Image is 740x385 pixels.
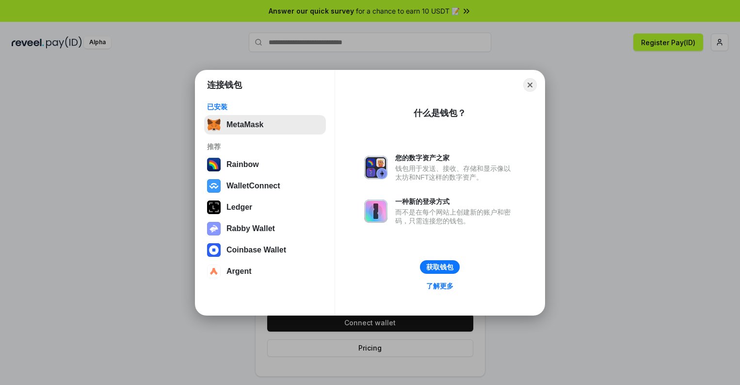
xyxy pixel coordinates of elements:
button: Coinbase Wallet [204,240,326,260]
div: Rabby Wallet [226,224,275,233]
button: WalletConnect [204,176,326,196]
button: Argent [204,262,326,281]
img: svg+xml,%3Csvg%20xmlns%3D%22http%3A%2F%2Fwww.w3.org%2F2000%2Fsvg%22%20fill%3D%22none%22%20viewBox... [364,200,387,223]
button: Rainbow [204,155,326,174]
img: svg+xml,%3Csvg%20width%3D%2228%22%20height%3D%2228%22%20viewBox%3D%220%200%2028%2028%22%20fill%3D... [207,179,221,193]
img: svg+xml,%3Csvg%20width%3D%2228%22%20height%3D%2228%22%20viewBox%3D%220%200%2028%2028%22%20fill%3D... [207,243,221,257]
button: 获取钱包 [420,260,460,274]
img: svg+xml,%3Csvg%20xmlns%3D%22http%3A%2F%2Fwww.w3.org%2F2000%2Fsvg%22%20width%3D%2228%22%20height%3... [207,201,221,214]
img: svg+xml,%3Csvg%20xmlns%3D%22http%3A%2F%2Fwww.w3.org%2F2000%2Fsvg%22%20fill%3D%22none%22%20viewBox... [364,156,387,179]
img: svg+xml,%3Csvg%20width%3D%2228%22%20height%3D%2228%22%20viewBox%3D%220%200%2028%2028%22%20fill%3D... [207,265,221,278]
div: MetaMask [226,120,263,129]
div: 而不是在每个网站上创建新的账户和密码，只需连接您的钱包。 [395,208,515,225]
div: 获取钱包 [426,263,453,271]
button: Rabby Wallet [204,219,326,238]
button: Close [523,78,537,92]
h1: 连接钱包 [207,79,242,91]
div: 一种新的登录方式 [395,197,515,206]
div: 您的数字资产之家 [395,153,515,162]
div: 已安装 [207,102,323,111]
img: svg+xml,%3Csvg%20fill%3D%22none%22%20height%3D%2233%22%20viewBox%3D%220%200%2035%2033%22%20width%... [207,118,221,132]
div: 推荐 [207,142,323,151]
div: Rainbow [226,160,259,169]
div: 什么是钱包？ [414,107,466,119]
div: Argent [226,267,252,276]
a: 了解更多 [420,280,459,292]
div: WalletConnect [226,182,280,190]
button: MetaMask [204,115,326,134]
div: 了解更多 [426,282,453,290]
img: svg+xml,%3Csvg%20width%3D%22120%22%20height%3D%22120%22%20viewBox%3D%220%200%20120%20120%22%20fil... [207,158,221,171]
div: Ledger [226,203,252,212]
img: svg+xml,%3Csvg%20xmlns%3D%22http%3A%2F%2Fwww.w3.org%2F2000%2Fsvg%22%20fill%3D%22none%22%20viewBox... [207,222,221,235]
button: Ledger [204,198,326,217]
div: Coinbase Wallet [226,246,286,254]
div: 钱包用于发送、接收、存储和显示像以太坊和NFT这样的数字资产。 [395,164,515,182]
